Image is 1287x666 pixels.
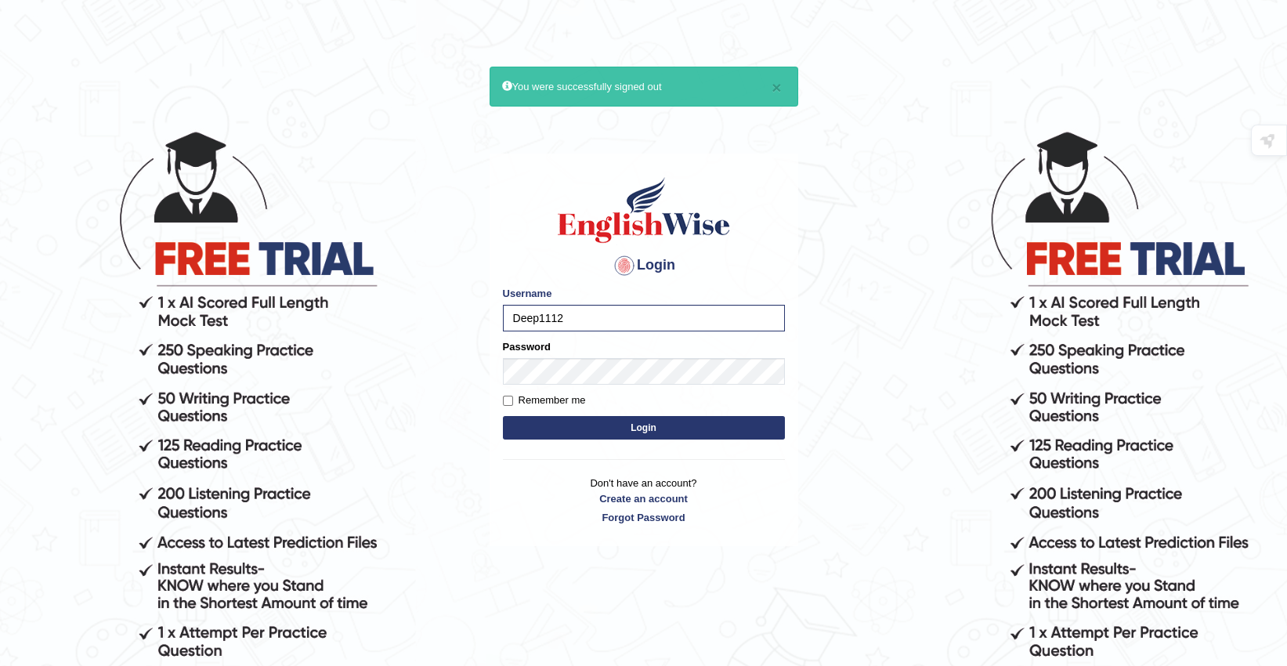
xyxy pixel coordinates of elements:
h4: Login [503,253,785,278]
img: Logo of English Wise sign in for intelligent practice with AI [555,175,733,245]
button: Login [503,416,785,440]
p: Don't have an account? [503,476,785,524]
a: Create an account [503,491,785,506]
label: Remember me [503,393,586,408]
a: Forgot Password [503,510,785,525]
button: × [772,79,781,96]
label: Password [503,339,551,354]
input: Remember me [503,396,513,406]
label: Username [503,286,552,301]
div: You were successfully signed out [490,67,798,107]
